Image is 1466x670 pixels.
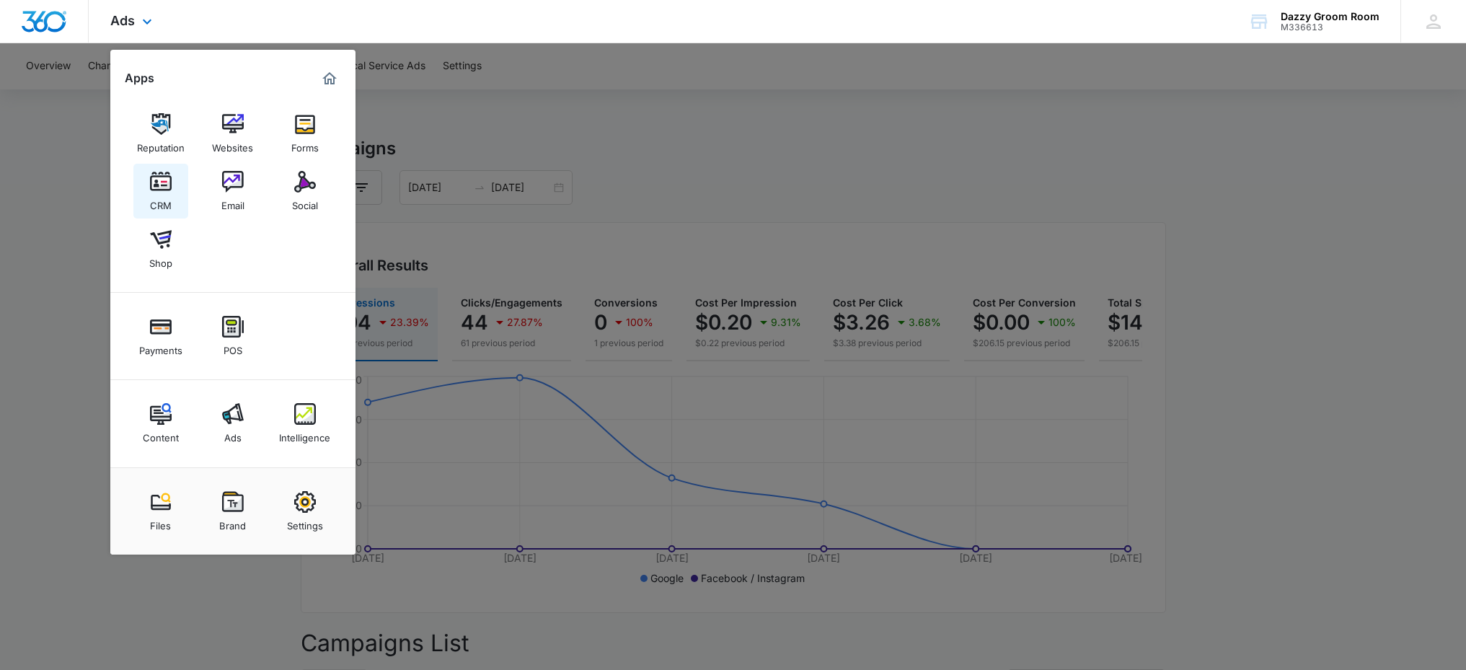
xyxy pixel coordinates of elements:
h2: Apps [125,71,154,85]
div: Brand [219,513,246,532]
a: Files [133,484,188,539]
div: POS [224,338,242,356]
div: Payments [139,338,182,356]
div: Websites [212,135,253,154]
div: Settings [287,513,323,532]
a: Ads [206,396,260,451]
a: POS [206,309,260,363]
div: Files [150,513,171,532]
a: Brand [206,484,260,539]
div: Content [143,425,179,444]
a: Payments [133,309,188,363]
div: Social [292,193,318,211]
a: Forms [278,106,332,161]
a: Settings [278,484,332,539]
div: Intelligence [279,425,330,444]
a: Intelligence [278,396,332,451]
div: CRM [150,193,172,211]
a: CRM [133,164,188,219]
a: Reputation [133,106,188,161]
div: Forms [291,135,319,154]
div: Email [221,193,244,211]
a: Email [206,164,260,219]
span: Ads [110,13,135,28]
div: account name [1281,11,1379,22]
a: Social [278,164,332,219]
a: Content [133,396,188,451]
a: Websites [206,106,260,161]
div: account id [1281,22,1379,32]
a: Shop [133,221,188,276]
a: Marketing 360® Dashboard [318,67,341,90]
div: Reputation [137,135,185,154]
div: Ads [224,425,242,444]
div: Shop [149,250,172,269]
